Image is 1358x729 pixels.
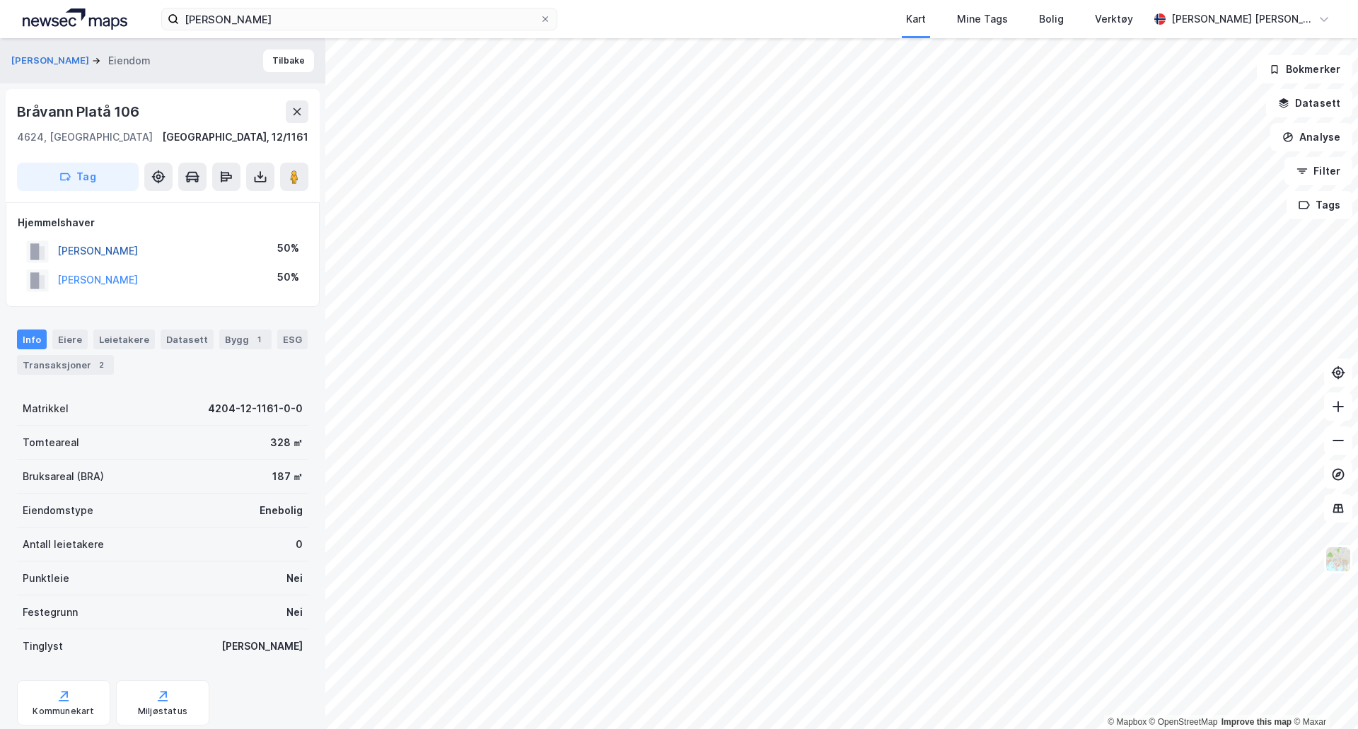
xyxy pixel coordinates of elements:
div: Bråvann Platå 106 [17,100,142,123]
div: [PERSON_NAME] [PERSON_NAME] [1171,11,1313,28]
button: Tilbake [263,49,314,72]
button: Bokmerker [1257,55,1352,83]
div: 50% [277,269,299,286]
button: Tags [1287,191,1352,219]
div: 4204-12-1161-0-0 [208,400,303,417]
div: Nei [286,604,303,621]
div: 4624, [GEOGRAPHIC_DATA] [17,129,153,146]
iframe: Chat Widget [1287,661,1358,729]
div: Tomteareal [23,434,79,451]
div: Nei [286,570,303,587]
button: Analyse [1270,123,1352,151]
div: Hjemmelshaver [18,214,308,231]
div: Bygg [219,329,272,349]
div: 2 [94,358,108,372]
div: Verktøy [1095,11,1133,28]
div: Matrikkel [23,400,69,417]
div: 187 ㎡ [272,468,303,485]
div: Bolig [1039,11,1064,28]
a: OpenStreetMap [1149,717,1218,727]
img: Z [1325,546,1352,573]
div: Eiendom [108,52,151,69]
div: 50% [277,240,299,257]
div: Punktleie [23,570,69,587]
img: logo.a4113a55bc3d86da70a041830d287a7e.svg [23,8,127,30]
div: Info [17,329,47,349]
div: Bruksareal (BRA) [23,468,104,485]
div: Kommunekart [33,706,94,717]
div: Enebolig [260,502,303,519]
div: Eiendomstype [23,502,93,519]
div: Festegrunn [23,604,78,621]
a: Mapbox [1108,717,1147,727]
button: Tag [17,163,139,191]
div: 0 [296,536,303,553]
input: Søk på adresse, matrikkel, gårdeiere, leietakere eller personer [179,8,540,30]
div: [GEOGRAPHIC_DATA], 12/1161 [162,129,308,146]
div: 328 ㎡ [270,434,303,451]
div: [PERSON_NAME] [221,638,303,655]
div: Antall leietakere [23,536,104,553]
div: Transaksjoner [17,355,114,375]
div: Miljøstatus [138,706,187,717]
button: [PERSON_NAME] [11,54,92,68]
button: Filter [1284,157,1352,185]
div: 1 [252,332,266,346]
button: Datasett [1266,89,1352,117]
div: Datasett [161,329,214,349]
div: Tinglyst [23,638,63,655]
div: Mine Tags [957,11,1008,28]
div: ESG [277,329,308,349]
a: Improve this map [1221,717,1292,727]
div: Kontrollprogram for chat [1287,661,1358,729]
div: Eiere [52,329,88,349]
div: Kart [906,11,926,28]
div: Leietakere [93,329,155,349]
